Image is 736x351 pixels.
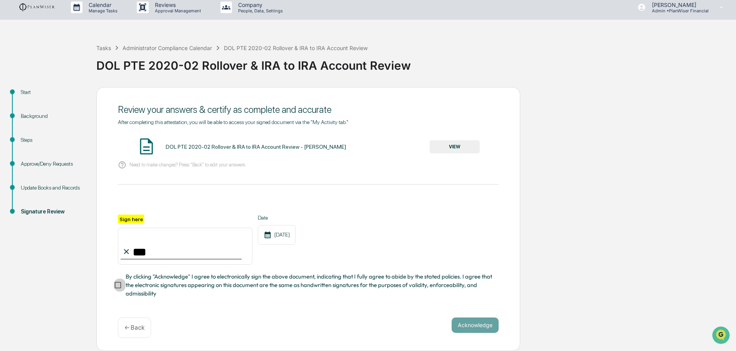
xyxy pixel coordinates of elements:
[129,162,245,168] p: Need to make changes? Press "Back" to edit your answers
[20,35,127,43] input: Clear
[96,52,732,72] div: DOL PTE 2020-02 Rollover & IRA to IRA Account Review
[131,61,140,71] button: Start new chat
[149,8,205,13] p: Approval Management
[96,45,111,51] div: Tasks
[166,144,346,150] div: DOL PTE 2020-02 Rollover & IRA to IRA Account Review - [PERSON_NAME]
[123,45,212,51] div: Administrator Compliance Calendar
[646,8,709,13] p: Admin • PlanWiser Financial
[8,98,14,104] div: 🖐️
[5,109,52,123] a: 🔎Data Lookup
[430,140,480,153] button: VIEW
[224,45,368,51] div: DOL PTE 2020-02 Rollover & IRA to IRA Account Review
[21,208,84,216] div: Signature Review
[118,215,144,223] label: Sign here
[54,130,93,136] a: Powered byPylon
[15,112,49,119] span: Data Lookup
[64,97,96,105] span: Attestations
[21,184,84,192] div: Update Books and Records
[452,317,499,333] button: Acknowledge
[21,136,84,144] div: Steps
[26,67,97,73] div: We're available if you need us!
[258,225,296,245] div: [DATE]
[258,215,296,221] label: Date
[82,2,121,8] p: Calendar
[53,94,99,108] a: 🗄️Attestations
[18,3,55,12] img: logo
[711,326,732,346] iframe: Open customer support
[26,59,126,67] div: Start new chat
[82,8,121,13] p: Manage Tasks
[21,88,84,96] div: Start
[8,16,140,29] p: How can we help?
[8,59,22,73] img: 1746055101610-c473b297-6a78-478c-a979-82029cc54cd1
[232,2,287,8] p: Company
[15,97,50,105] span: Preclearance
[56,98,62,104] div: 🗄️
[149,2,205,8] p: Reviews
[8,113,14,119] div: 🔎
[124,324,145,331] p: ← Back
[21,160,84,168] div: Approve/Deny Requests
[21,112,84,120] div: Background
[77,131,93,136] span: Pylon
[232,8,287,13] p: People, Data, Settings
[126,272,492,298] span: By clicking "Acknowledge" I agree to electronically sign the above document, indicating that I fu...
[118,119,348,125] span: After completing this attestation, you will be able to access your signed document via the "My Ac...
[5,94,53,108] a: 🖐️Preclearance
[646,2,709,8] p: [PERSON_NAME]
[137,137,156,156] img: Document Icon
[118,104,499,115] div: Review your answers & certify as complete and accurate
